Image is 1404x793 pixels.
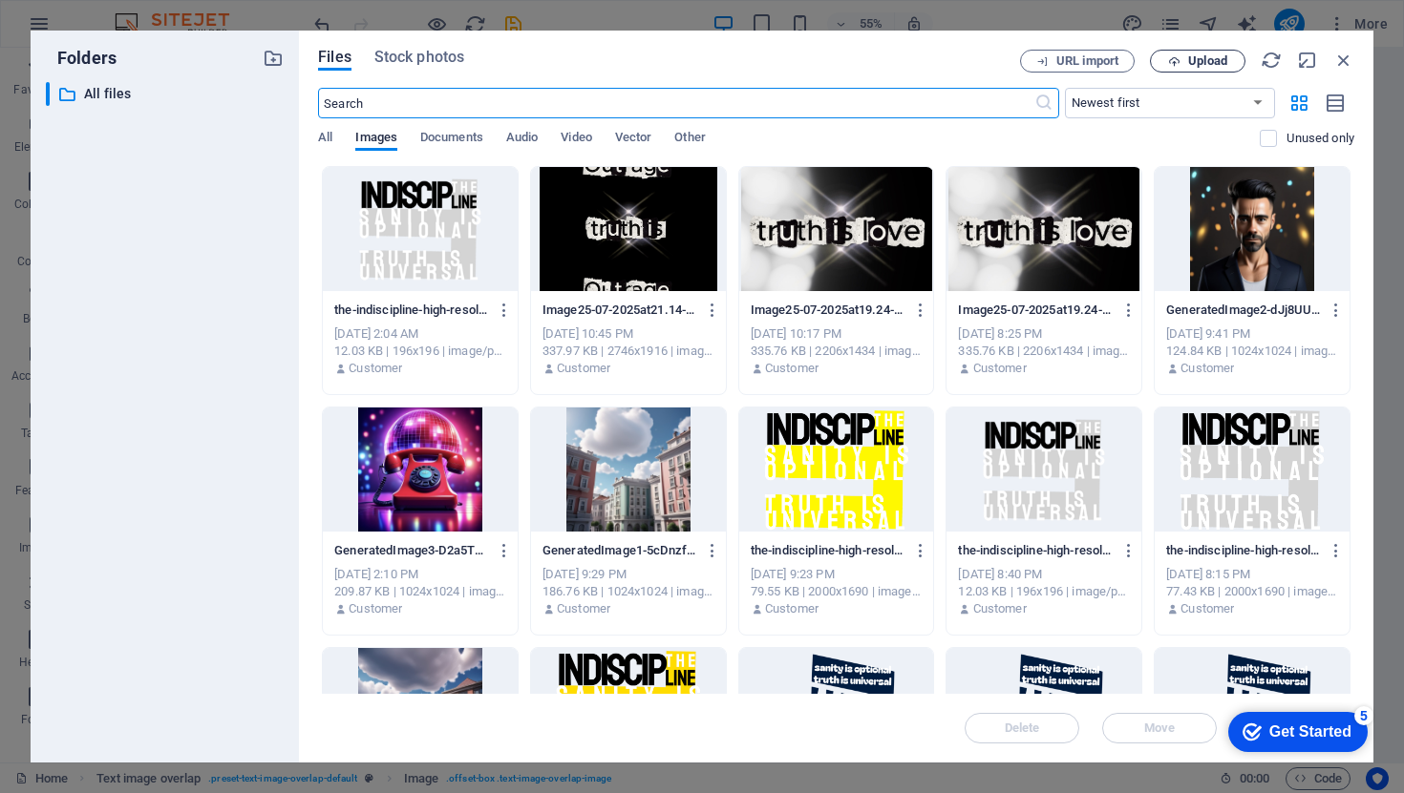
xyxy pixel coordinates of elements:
[46,82,50,106] div: ​
[1150,50,1245,73] button: Upload
[973,360,1027,377] p: Customer
[355,126,397,153] span: Images
[557,360,610,377] p: Customer
[1166,302,1320,319] p: GeneratedImage2-dJj8UUdwFuDULjb0uWvH0Q.jpeg
[420,126,483,153] span: Documents
[1166,325,1338,343] div: [DATE] 9:41 PM
[1188,55,1227,67] span: Upload
[751,343,923,360] div: 335.76 KB | 2206x1434 | image/jpeg
[958,325,1130,343] div: [DATE] 8:25 PM
[1166,566,1338,583] div: [DATE] 8:15 PM
[1166,542,1320,559] p: the-indiscipline-high-resolution-logo-grayscale-transparent-VRyPPMCPK3Ohauivyukl8A.png
[334,302,488,319] p: the-indiscipline-high-resolution-logo-grayscale-transparent-VRyPPMCPK3Ohauivyukl8A-9xfW3isyXFyVFm...
[542,302,696,319] p: Image25-07-2025at21.14-icXBKLEQAD3Ow30ZltioNw.jpeg
[751,325,923,343] div: [DATE] 10:17 PM
[374,46,464,69] span: Stock photos
[1181,600,1234,617] p: Customer
[318,46,351,69] span: Files
[1181,360,1234,377] p: Customer
[542,325,714,343] div: [DATE] 10:45 PM
[958,343,1130,360] div: 335.76 KB | 2206x1434 | image/jpeg
[751,302,904,319] p: Image25-07-2025at19.24-JiEYpkI8BsW2vDncozqVwg.jpeg
[334,542,488,559] p: GeneratedImage3-D2a5T8QMNWUDbLbO_WKBSg.jpeg
[958,566,1130,583] div: [DATE] 8:40 PM
[561,126,591,153] span: Video
[349,360,402,377] p: Customer
[15,10,155,50] div: Get Started 5 items remaining, 0% complete
[334,325,506,343] div: [DATE] 2:04 AM
[263,48,284,69] i: Create new folder
[615,126,652,153] span: Vector
[542,583,714,600] div: 186.76 KB | 1024x1024 | image/jpeg
[84,83,248,105] p: All files
[334,566,506,583] div: [DATE] 2:10 PM
[318,88,1033,118] input: Search
[958,542,1112,559] p: the-indiscipline-high-resolution-logo-grayscale-transparent-VRyPPMCPK3Ohauivyukl8A-9xfW3isyXFyVFm...
[334,343,506,360] div: 12.03 KB | 196x196 | image/png
[542,542,696,559] p: GeneratedImage1-5cDnzfyOZfm21tqRNSZoqQ.jpeg
[334,583,506,600] div: 209.87 KB | 1024x1024 | image/jpeg
[1297,50,1318,71] i: Minimize
[141,4,160,23] div: 5
[1166,343,1338,360] div: 124.84 KB | 1024x1024 | image/jpeg
[542,343,714,360] div: 337.97 KB | 2746x1916 | image/jpeg
[973,600,1027,617] p: Customer
[542,566,714,583] div: [DATE] 9:29 PM
[751,583,923,600] div: 79.55 KB | 2000x1690 | image/png
[1056,55,1118,67] span: URL import
[1333,50,1354,71] i: Close
[751,542,904,559] p: the-indiscipline-high-resolution-logo-transparent2-iKKNwnWJ1bTyz4Ae_ca7_A.png
[765,600,819,617] p: Customer
[56,21,138,38] div: Get Started
[46,46,117,71] p: Folders
[1020,50,1135,73] button: URL import
[318,126,332,153] span: All
[958,583,1130,600] div: 12.03 KB | 196x196 | image/png
[958,302,1112,319] p: Image25-07-2025at19.24-I3BxTyq70GFCnn_GtjHxwA.jpeg
[674,126,705,153] span: Other
[1166,583,1338,600] div: 77.43 KB | 2000x1690 | image/png
[557,600,610,617] p: Customer
[1287,130,1354,147] p: Displays only files that are not in use on the website. Files added during this session can still...
[349,600,402,617] p: Customer
[506,126,538,153] span: Audio
[751,566,923,583] div: [DATE] 9:23 PM
[765,360,819,377] p: Customer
